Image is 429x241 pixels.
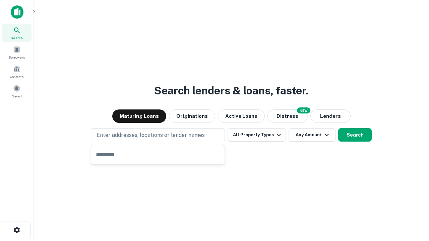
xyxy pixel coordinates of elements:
a: Saved [2,82,32,100]
button: Lenders [310,109,351,123]
button: Any Amount [289,128,335,142]
button: Search [338,128,372,142]
span: Borrowers [9,55,25,60]
iframe: Chat Widget [395,187,429,220]
span: Contacts [10,74,23,79]
button: Search distressed loans with lien and other non-mortgage details. [267,109,308,123]
p: Enter addresses, locations or lender names [97,131,205,139]
h3: Search lenders & loans, faster. [154,83,308,99]
button: Enter addresses, locations or lender names [91,128,225,142]
div: NEW [297,107,310,113]
button: Active Loans [218,109,265,123]
span: Saved [12,93,22,99]
a: Contacts [2,63,32,81]
button: All Property Types [228,128,286,142]
img: capitalize-icon.png [11,5,23,19]
a: Borrowers [2,43,32,61]
button: Maturing Loans [112,109,166,123]
button: Originations [169,109,215,123]
a: Search [2,24,32,42]
span: Search [11,35,23,41]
